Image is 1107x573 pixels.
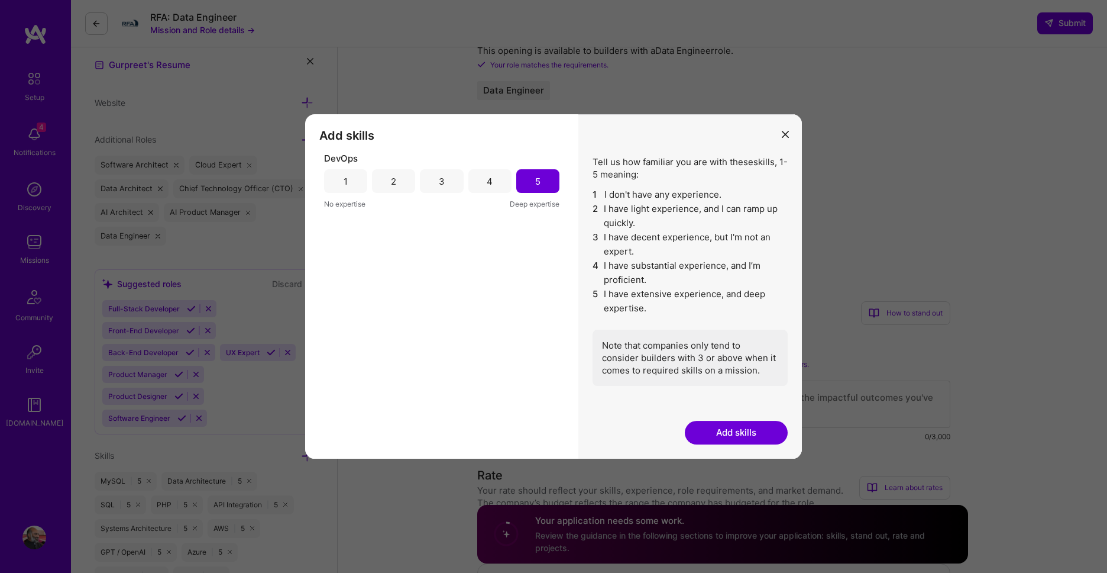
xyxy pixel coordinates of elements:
[344,175,348,188] div: 1
[324,198,365,210] span: No expertise
[593,202,788,230] li: I have light experience, and I can ramp up quickly.
[593,156,788,386] div: Tell us how familiar you are with these skills , 1-5 meaning:
[685,421,788,445] button: Add skills
[319,128,564,143] h3: Add skills
[487,175,493,188] div: 4
[439,175,445,188] div: 3
[593,287,788,316] li: I have extensive experience, and deep expertise.
[782,131,789,138] i: icon Close
[593,259,788,287] li: I have substantial experience, and I’m proficient.
[305,114,802,459] div: modal
[593,188,788,202] li: I don't have any experience.
[593,188,600,202] span: 1
[593,230,788,259] li: I have decent experience, but I'm not an expert.
[535,175,540,188] div: 5
[593,287,599,316] span: 5
[593,202,599,230] span: 2
[324,152,358,165] span: DevOps
[593,259,599,287] span: 4
[510,198,559,210] span: Deep expertise
[593,330,788,386] div: Note that companies only tend to consider builders with 3 or above when it comes to required skil...
[593,230,599,259] span: 3
[391,175,396,188] div: 2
